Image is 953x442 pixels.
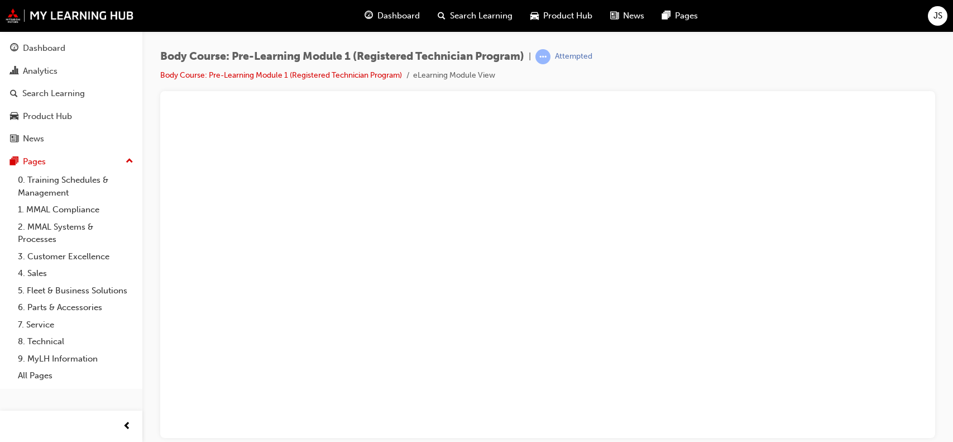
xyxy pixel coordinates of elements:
li: eLearning Module View [413,69,495,82]
a: 4. Sales [13,265,138,282]
span: guage-icon [365,9,373,23]
a: All Pages [13,367,138,384]
span: Product Hub [543,9,592,22]
span: car-icon [530,9,539,23]
span: Body Course: Pre-Learning Module 1 (Registered Technician Program) [160,50,524,63]
span: News [623,9,644,22]
a: Analytics [4,61,138,82]
span: up-icon [126,154,133,169]
a: pages-iconPages [653,4,707,27]
a: 2. MMAL Systems & Processes [13,218,138,248]
div: Dashboard [23,42,65,55]
a: 6. Parts & Accessories [13,299,138,316]
a: Product Hub [4,106,138,127]
span: | [529,50,531,63]
span: learningRecordVerb_ATTEMPT-icon [535,49,550,64]
span: Dashboard [377,9,420,22]
span: news-icon [10,134,18,144]
span: news-icon [610,9,619,23]
span: search-icon [10,89,18,99]
a: News [4,129,138,149]
span: guage-icon [10,44,18,54]
span: prev-icon [123,420,131,434]
a: 5. Fleet & Business Solutions [13,282,138,300]
button: Pages [4,151,138,172]
span: pages-icon [10,157,18,167]
div: Search Learning [22,87,85,100]
a: Dashboard [4,38,138,59]
a: car-iconProduct Hub [521,4,601,27]
span: pages-icon [662,9,671,23]
div: Product Hub [23,110,72,123]
img: mmal [6,8,134,23]
div: News [23,132,44,145]
span: Pages [675,9,698,22]
a: 3. Customer Excellence [13,248,138,265]
a: search-iconSearch Learning [429,4,521,27]
a: 1. MMAL Compliance [13,201,138,218]
span: Search Learning [450,9,513,22]
span: search-icon [438,9,446,23]
div: Analytics [23,65,58,78]
a: 8. Technical [13,333,138,350]
a: Body Course: Pre-Learning Module 1 (Registered Technician Program) [160,70,402,80]
span: car-icon [10,112,18,122]
div: Pages [23,155,46,168]
button: JS [928,6,947,26]
a: 9. MyLH Information [13,350,138,368]
a: guage-iconDashboard [356,4,429,27]
span: chart-icon [10,66,18,77]
a: news-iconNews [601,4,653,27]
a: Search Learning [4,83,138,104]
button: DashboardAnalyticsSearch LearningProduct HubNews [4,36,138,151]
a: 0. Training Schedules & Management [13,172,138,201]
div: Attempted [555,51,592,62]
span: JS [933,9,942,22]
a: 7. Service [13,316,138,334]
